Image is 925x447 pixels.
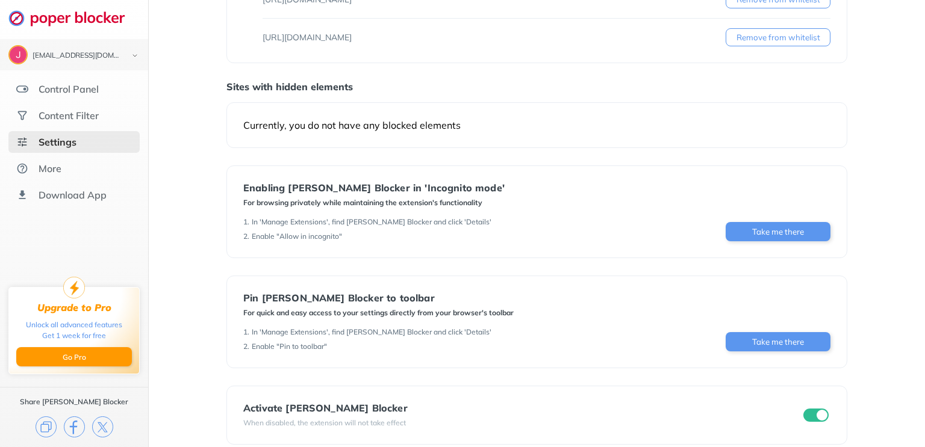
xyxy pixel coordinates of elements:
div: Enable "Allow in incognito" [252,232,342,241]
div: 2 . [243,232,249,241]
div: For quick and easy access to your settings directly from your browser's toolbar [243,308,514,318]
img: features.svg [16,83,28,95]
div: Activate [PERSON_NAME] Blocker [243,402,408,413]
div: Control Panel [39,83,99,95]
img: logo-webpage.svg [8,10,138,26]
div: Settings [39,136,76,148]
button: Take me there [726,332,830,351]
div: Upgrade to Pro [37,302,111,313]
div: Sites with hidden elements [226,81,847,93]
div: Currently, you do not have any blocked elements [243,119,830,131]
div: 1 . [243,217,249,227]
img: settings-selected.svg [16,136,28,148]
img: favicons [243,32,253,42]
img: x.svg [92,416,113,437]
div: jerrys@bairdandwilson.com [33,52,122,60]
div: Content Filter [39,109,99,122]
img: facebook.svg [64,416,85,437]
div: 1 . [243,327,249,337]
button: Take me there [726,222,830,241]
button: Remove from whitelist [726,28,830,46]
img: ACg8ocJxJAEgs9QkahZO8ZOoDW5LvuiEM1Qum7kw3Hvcdw01uRL1ow=s96-c [10,46,26,63]
div: Enabling [PERSON_NAME] Blocker in 'Incognito mode' [243,182,505,193]
div: More [39,162,61,174]
img: copy.svg [36,416,57,437]
button: Go Pro [16,347,132,366]
img: chevron-bottom-black.svg [128,49,142,62]
div: Get 1 week for free [42,330,106,341]
div: In 'Manage Extensions', find [PERSON_NAME] Blocker and click 'Details' [252,327,491,337]
div: Share [PERSON_NAME] Blocker [20,397,128,407]
img: about.svg [16,162,28,174]
img: social.svg [16,109,28,122]
div: When disabled, the extension will not take effect [243,418,408,428]
div: Enable "Pin to toolbar" [252,342,327,351]
div: [URL][DOMAIN_NAME] [263,31,352,43]
div: 2 . [243,342,249,351]
img: upgrade-to-pro.svg [63,277,85,298]
div: Unlock all advanced features [26,319,122,330]
div: Download App [39,189,107,201]
img: download-app.svg [16,189,28,201]
div: In 'Manage Extensions', find [PERSON_NAME] Blocker and click 'Details' [252,217,491,227]
div: For browsing privately while maintaining the extension's functionality [243,198,505,208]
div: Pin [PERSON_NAME] Blocker to toolbar [243,292,514,303]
